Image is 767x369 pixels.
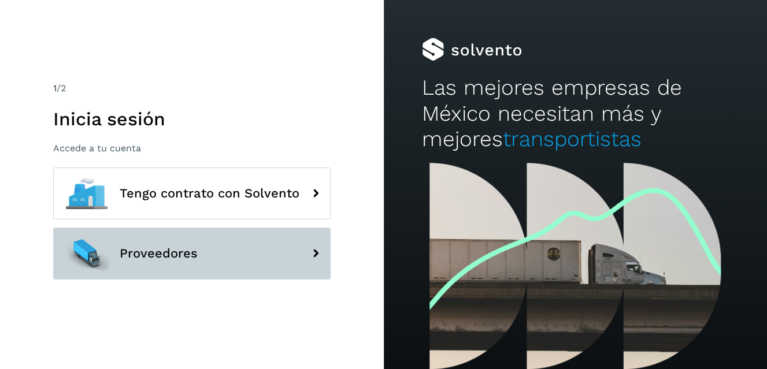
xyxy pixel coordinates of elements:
button: Proveedores [53,228,331,279]
h2: Las mejores empresas de México necesitan más y mejores [422,75,729,152]
span: Proveedores [120,247,198,260]
span: transportistas [503,126,642,151]
h1: Inicia sesión [53,108,331,130]
span: Tengo contrato con Solvento [120,187,299,200]
button: Tengo contrato con Solvento [53,167,331,219]
p: Accede a tu cuenta [53,143,331,154]
div: /2 [53,81,331,95]
span: 1 [53,83,57,94]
